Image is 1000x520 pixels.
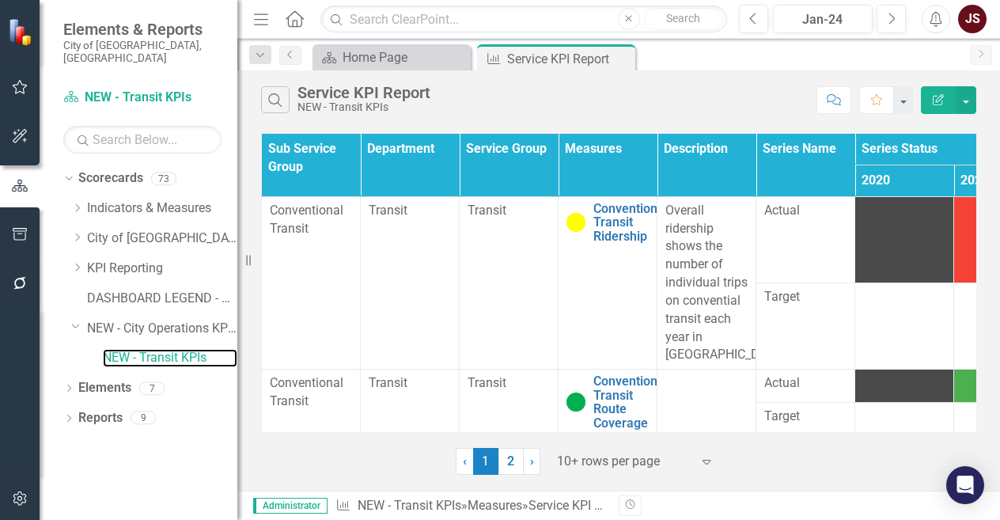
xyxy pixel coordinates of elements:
[559,370,657,435] td: Double-Click to Edit Right Click for Context Menu
[87,199,237,218] a: Indicators & Measures
[644,8,723,30] button: Search
[593,202,668,244] a: Conventional Transit Ridership
[335,497,607,515] div: » »
[63,20,222,39] span: Elements & Reports
[361,370,460,435] td: Double-Click to Edit
[361,196,460,370] td: Double-Click to Edit
[657,196,756,370] td: Double-Click to Edit
[468,498,522,513] a: Measures
[262,370,361,435] td: Double-Click to Edit
[593,374,668,430] a: Conventional Transit Route Coverage
[63,39,222,65] small: City of [GEOGRAPHIC_DATA], [GEOGRAPHIC_DATA]
[297,84,430,101] div: Service KPI Report
[778,10,867,29] div: Jan-24
[87,290,237,308] a: DASHBOARD LEGEND - DO NOT DELETE
[498,448,524,475] a: 2
[369,375,407,390] span: Transit
[78,379,131,397] a: Elements
[559,196,657,370] td: Double-Click to Edit Right Click for Context Menu
[855,283,954,369] td: Double-Click to Edit
[253,498,328,514] span: Administrator
[855,402,954,435] td: Double-Click to Edit
[151,172,176,185] div: 73
[666,12,700,25] span: Search
[773,5,873,33] button: Jan-24
[468,203,506,218] span: Transit
[764,374,847,393] span: Actual
[756,196,855,283] td: Double-Click to Edit
[756,370,855,403] td: Double-Click to Edit
[566,393,585,412] img: On Target
[316,47,467,67] a: Home Page
[87,320,237,338] a: NEW - City Operations KPIs
[473,448,498,475] span: 1
[270,203,343,236] span: Conventional Transit
[756,283,855,369] td: Double-Click to Edit
[764,288,847,306] span: Target
[665,202,748,365] p: Overall ridership shows the number of individual trips on convential transit each year in [GEOGRA...
[103,349,237,367] a: NEW - Transit KPIs
[528,498,631,513] div: Service KPI Report
[468,375,506,390] span: Transit
[460,370,559,435] td: Double-Click to Edit
[463,454,467,469] span: ‹
[958,5,987,33] button: JS
[369,203,407,218] span: Transit
[855,370,954,403] td: Double-Click to Edit
[756,402,855,435] td: Double-Click to Edit
[320,6,727,33] input: Search ClearPoint...
[343,47,467,67] div: Home Page
[87,260,237,278] a: KPI Reporting
[460,196,559,370] td: Double-Click to Edit
[764,408,847,426] span: Target
[530,454,534,469] span: ›
[78,409,123,427] a: Reports
[566,213,585,232] img: Vulnerable
[270,375,343,408] span: Conventional Transit
[78,169,143,188] a: Scorecards
[8,17,36,45] img: ClearPoint Strategy
[657,370,756,435] td: Double-Click to Edit
[139,381,165,395] div: 7
[358,498,461,513] a: NEW - Transit KPIs
[87,230,237,248] a: City of [GEOGRAPHIC_DATA]
[855,196,954,283] td: Double-Click to Edit
[507,49,631,69] div: Service KPI Report
[764,202,847,220] span: Actual
[63,89,222,107] a: NEW - Transit KPIs
[63,126,222,154] input: Search Below...
[262,196,361,370] td: Double-Click to Edit
[297,101,430,113] div: NEW - Transit KPIs
[131,412,156,425] div: 9
[946,466,984,504] div: Open Intercom Messenger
